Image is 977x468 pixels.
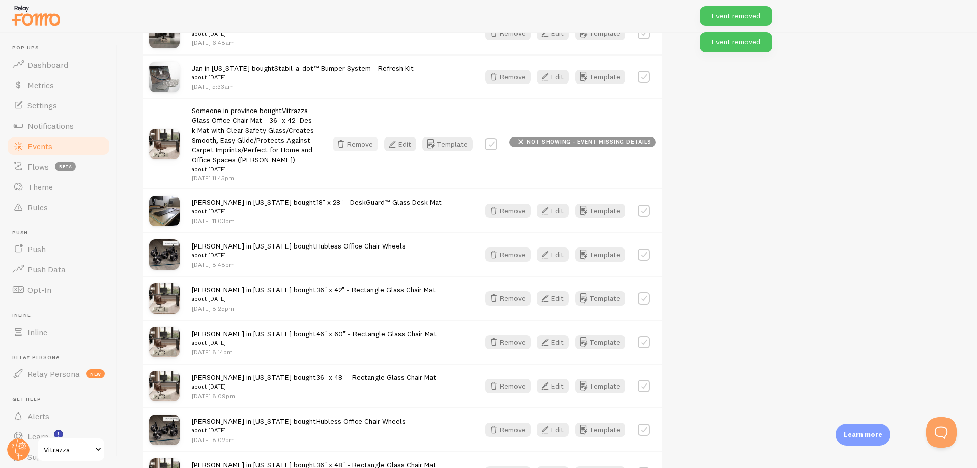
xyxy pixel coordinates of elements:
button: Edit [384,137,416,151]
img: Enso_NewAndImproved_Large_8cb5c3c0-2d92-4e97-853a-73a6c7af8e19_small.jpg [149,415,180,445]
span: [PERSON_NAME] in [US_STATE] bought [192,285,436,304]
span: Flows [27,161,49,172]
small: about [DATE] [192,338,437,347]
p: [DATE] 6:48am [192,38,436,47]
img: Enso_NewAndImproved_Large_8cb5c3c0-2d92-4e97-853a-73a6c7af8e19_small.jpg [149,239,180,270]
img: 36x42_CH_NewPrima_1080_small.jpg [149,129,180,159]
small: about [DATE] [192,73,414,82]
a: Dashboard [6,54,111,75]
span: Get Help [12,396,111,403]
p: [DATE] 11:03pm [192,216,442,225]
button: Edit [537,204,569,218]
p: [DATE] 8:25pm [192,304,436,313]
button: Edit [537,423,569,437]
button: Template [575,335,625,349]
button: Remove [485,70,531,84]
span: Alerts [27,411,49,421]
a: Hubless Office Chair Wheels [316,417,406,426]
span: Inline [12,312,111,319]
span: [PERSON_NAME] in [US_STATE] bought [192,417,406,435]
small: about [DATE] [192,29,436,38]
span: Relay Persona [27,369,80,379]
button: Edit [537,26,569,40]
span: new [86,369,105,378]
p: [DATE] 5:33am [192,82,414,91]
img: DeskGuard_1A5A0818_1080_CH_small.jpg [149,196,180,226]
a: 46" x 60" - Rectangle Glass Chair Mat [316,329,437,338]
small: about [DATE] [192,426,406,435]
p: Learn more [844,430,882,439]
a: Hubless Office Chair Wheels [316,241,406,251]
button: Edit [537,291,569,306]
a: Edit [537,204,575,218]
a: Stabil-a-dot™ Bumper System - Refresh Kit [274,64,414,73]
iframe: Help Scout Beacon - Open [926,417,957,448]
p: [DATE] 11:45pm [192,174,314,182]
div: Event removed [700,32,772,52]
button: Template [575,26,625,40]
a: Alerts [6,406,111,426]
span: Push [12,230,111,236]
div: Event removed [700,6,772,26]
small: about [DATE] [192,294,436,304]
a: Push [6,239,111,259]
button: Edit [537,247,569,262]
button: Remove [485,204,531,218]
span: Relay Persona [12,354,111,361]
button: Remove [485,423,531,437]
a: Rules [6,197,111,217]
span: [PERSON_NAME] in [US_STATE] bought [192,241,406,260]
a: Opt-In [6,280,111,300]
small: about [DATE] [192,382,436,391]
a: Template [575,204,625,218]
img: fomo-relay-logo-orange.svg [11,3,62,29]
span: Opt-In [27,285,51,295]
p: [DATE] 8:09pm [192,392,436,400]
button: Remove [333,137,378,151]
span: Theme [27,182,53,192]
span: Push [27,244,46,254]
span: Jan in [US_STATE] bought [192,64,414,82]
span: Dashboard [27,60,68,70]
div: Learn more [836,424,890,446]
a: Template [575,70,625,84]
img: 46x60_CH_NewPrima_1080_b6dbf02b-d73a-43ed-86f6-92f57498d1ca_small.jpg [149,327,180,357]
a: Flows beta [6,156,111,177]
small: about [DATE] [192,164,314,174]
a: Metrics [6,75,111,95]
a: Edit [537,247,575,262]
button: Template [575,291,625,306]
button: Remove [485,335,531,349]
a: 36" x 48" - Rectangle Glass Chair Mat [316,373,436,382]
a: Events [6,136,111,156]
img: 60x60_CH_d00b552a-661d-4074-a2c0-7bb021cb4b3b_small.jpg [149,18,180,48]
img: Stabil-A-Dot_Refresh_Kit_1080_small.jpg [149,62,180,92]
small: about [DATE] [192,207,442,216]
span: [PERSON_NAME] in [US_STATE] bought [192,329,437,348]
span: Settings [27,100,57,111]
span: Pop-ups [12,45,111,51]
button: Template [422,137,473,151]
button: Template [575,247,625,262]
small: about [DATE] [192,251,406,260]
a: Theme [6,177,111,197]
span: Learn [27,431,48,442]
p: [DATE] 8:02pm [192,435,406,444]
a: Inline [6,322,111,342]
a: Edit [537,291,575,306]
button: Template [575,423,625,437]
a: Notifications [6,116,111,136]
a: Edit [537,70,575,84]
img: 36x42_CH_NewPrima_1080_small.jpg [149,283,180,314]
a: Settings [6,95,111,116]
a: Edit [537,26,575,40]
span: Metrics [27,80,54,90]
a: Push Data [6,259,111,280]
img: 36x48_CH_NewPrima_1080_ce47a80d-0485-47ca-b780-04fd165e0ee9_small.jpg [149,371,180,401]
span: not showing - event missing details [527,139,651,145]
a: Edit [537,423,575,437]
